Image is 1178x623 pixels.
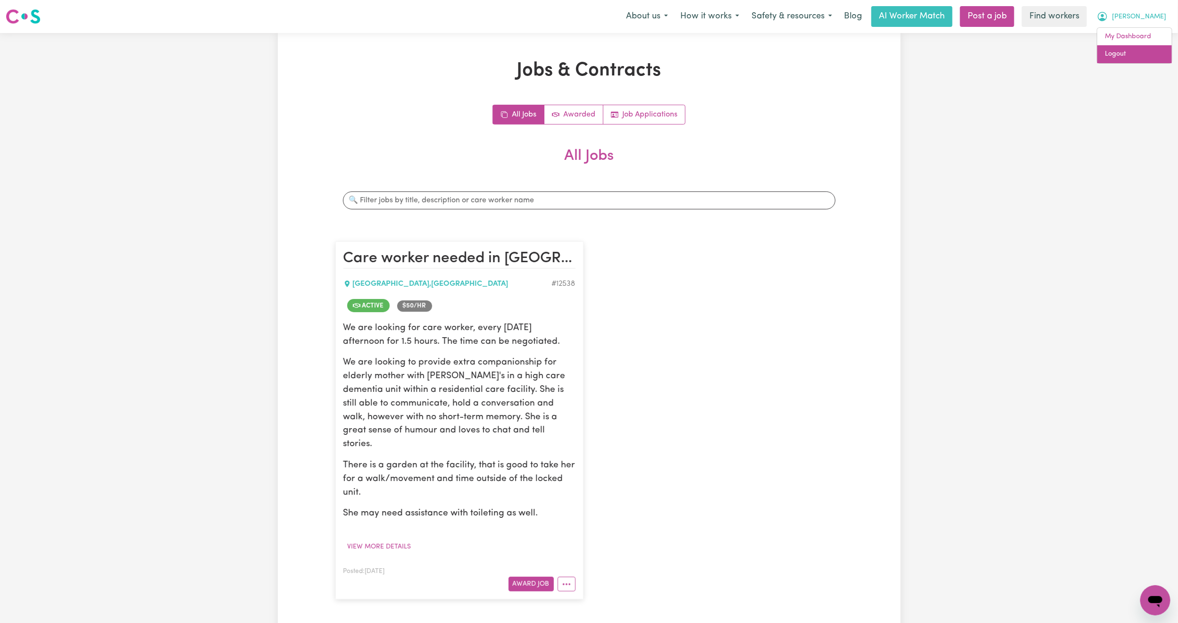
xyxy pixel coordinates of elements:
span: Job is active [347,299,390,312]
p: There is a garden at the facility, that is good to take her for a walk/movement and time outside ... [343,459,576,499]
button: Safety & resources [745,7,838,26]
a: Job applications [603,105,685,124]
span: Job rate per hour [397,300,432,312]
input: 🔍 Filter jobs by title, description or care worker name [343,191,835,209]
img: Careseekers logo [6,8,41,25]
a: Blog [838,6,868,27]
span: [PERSON_NAME] [1112,12,1166,22]
button: About us [620,7,674,26]
a: Post a job [960,6,1014,27]
h1: Jobs & Contracts [335,59,843,82]
a: All jobs [493,105,544,124]
button: Award Job [509,577,554,591]
a: Careseekers logo [6,6,41,27]
button: My Account [1091,7,1172,26]
p: She may need assistance with toileting as well. [343,507,576,521]
a: Find workers [1022,6,1087,27]
button: View more details [343,540,416,554]
div: Job ID #12538 [552,278,576,290]
div: [GEOGRAPHIC_DATA] , [GEOGRAPHIC_DATA] [343,278,552,290]
div: My Account [1097,27,1172,64]
h2: Care worker needed in Hunters Hill for Alzheimer's patient [343,249,576,268]
h2: All Jobs [335,147,843,180]
p: We are looking to provide extra companionship for elderly mother with [PERSON_NAME]'s in a high c... [343,356,576,451]
p: We are looking for care worker, every [DATE] afternoon for 1.5 hours. The time can be negotiated. [343,322,576,349]
a: My Dashboard [1097,28,1172,46]
button: More options [558,577,576,591]
button: How it works [674,7,745,26]
a: Logout [1097,45,1172,63]
a: Active jobs [544,105,603,124]
a: AI Worker Match [871,6,952,27]
iframe: Button to launch messaging window, conversation in progress [1140,585,1170,615]
span: Posted: [DATE] [343,568,385,574]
